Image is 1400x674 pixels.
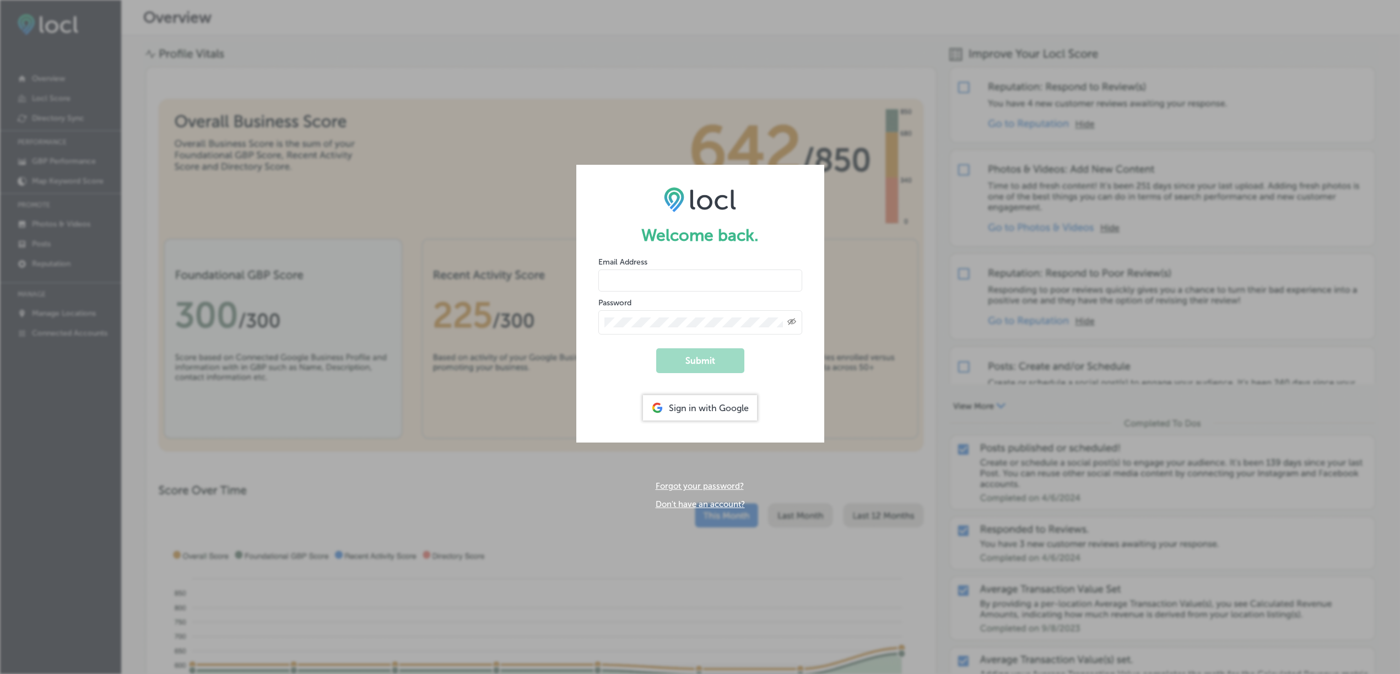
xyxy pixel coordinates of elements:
h1: Welcome back. [598,225,802,245]
label: Password [598,298,631,308]
div: Sign in with Google [643,395,757,420]
a: Don't have an account? [656,499,745,509]
a: Forgot your password? [656,481,744,491]
span: Toggle password visibility [787,317,796,327]
label: Email Address [598,257,647,267]
button: Submit [656,348,744,373]
img: LOCL logo [664,187,736,212]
